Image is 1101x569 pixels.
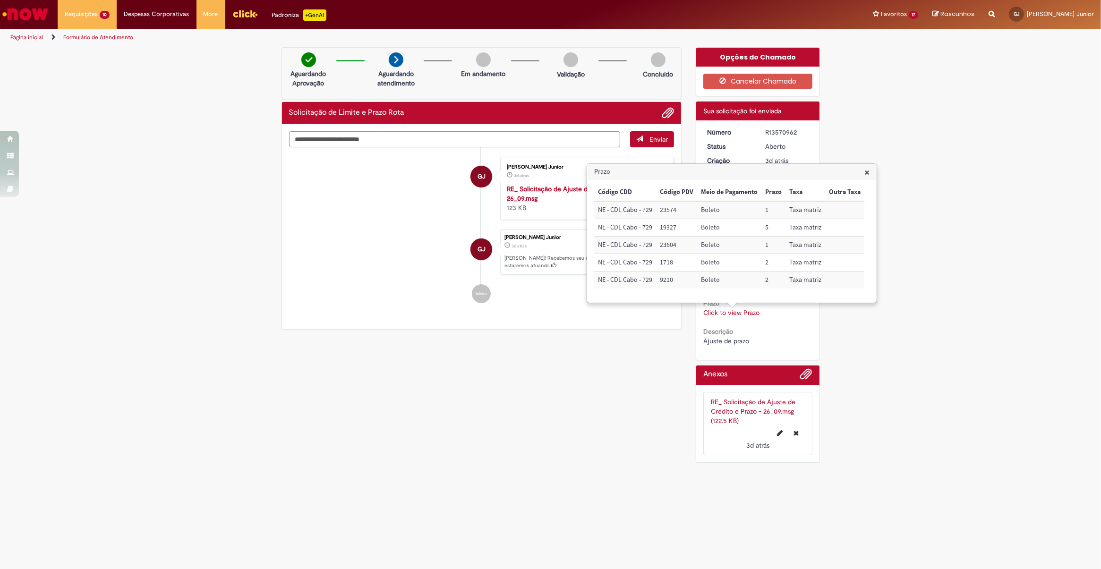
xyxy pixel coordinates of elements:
[65,9,98,19] span: Requisições
[507,184,664,212] div: 123 KB
[461,69,505,78] p: Em andamento
[785,237,825,254] td: Taxa: Taxa matriz
[594,184,656,201] th: Código CDD
[697,184,761,201] th: Meio de Pagamento
[514,173,529,178] span: 3d atrás
[825,201,864,219] td: Outra Taxa:
[504,255,669,269] p: [PERSON_NAME]! Recebemos seu chamado R13570962 e em breve estaremos atuando.
[656,184,697,201] th: Código PDV
[656,219,697,237] td: Código PDV: 19327
[594,237,656,254] td: Código CDD: NE - CDL Cabo - 729
[1014,11,1019,17] span: GJ
[656,272,697,289] td: Código PDV: 9210
[703,308,760,317] a: Click to view Prazo
[470,238,492,260] div: Genivaldo Maia Do Nascimento Junior
[761,184,785,201] th: Prazo
[594,254,656,272] td: Código CDD: NE - CDL Cabo - 729
[289,109,404,117] h2: Solicitação de Limite e Prazo Rota Histórico de tíquete
[772,425,789,441] button: Editar nome de arquivo RE_ Solicitação de Ajuste de Crédito e Prazo - 26_09.msg
[289,147,674,313] ul: Histórico de tíquete
[476,52,491,67] img: img-circle-grey.png
[662,107,674,119] button: Adicionar anexos
[765,142,809,151] div: Aberto
[703,327,733,336] b: Descrição
[507,185,644,203] a: RE_ Solicitação de Ajuste de Crédito e Prazo - 26_09.msg
[785,201,825,219] td: Taxa: Taxa matriz
[656,237,697,254] td: Código PDV: 23604
[864,166,870,178] span: ×
[785,272,825,289] td: Taxa: Taxa matriz
[124,9,189,19] span: Despesas Corporativas
[765,156,788,165] time: 26/09/2025 14:51:34
[703,370,727,379] h2: Anexos
[514,173,529,178] time: 26/09/2025 14:52:22
[940,9,974,18] span: Rascunhos
[825,184,864,201] th: Outra Taxa
[697,254,761,272] td: Meio de Pagamento: Boleto
[1027,10,1094,18] span: [PERSON_NAME] Junior
[389,52,403,67] img: arrow-next.png
[289,229,674,275] li: Genivaldo Maia Do Nascimento Junior
[825,254,864,272] td: Outra Taxa:
[703,107,781,115] span: Sua solicitação foi enviada
[765,127,809,137] div: R13570962
[373,69,419,88] p: Aguardando atendimento
[697,272,761,289] td: Meio de Pagamento: Boleto
[478,238,486,261] span: GJ
[272,9,326,21] div: Padroniza
[7,29,727,46] ul: Trilhas de página
[700,156,758,165] dt: Criação
[594,219,656,237] td: Código CDD: NE - CDL Cabo - 729
[932,10,974,19] a: Rascunhos
[643,69,673,79] p: Concluído
[700,127,758,137] dt: Número
[594,272,656,289] td: Código CDD: NE - CDL Cabo - 729
[746,441,769,450] span: 3d atrás
[696,48,819,67] div: Opções do Chamado
[470,166,492,187] div: Genivaldo Maia Do Nascimento Junior
[301,52,316,67] img: check-circle-green.png
[703,337,749,345] span: Ajuste de prazo
[785,219,825,237] td: Taxa: Taxa matriz
[697,237,761,254] td: Meio de Pagamento: Boleto
[761,237,785,254] td: Prazo: 1
[703,299,719,307] b: Prazo
[909,11,918,19] span: 17
[761,272,785,289] td: Prazo: 2
[864,167,870,177] button: Close
[765,156,788,165] span: 3d atrás
[800,368,812,385] button: Adicionar anexos
[286,69,332,88] p: Aguardando Aprovação
[656,254,697,272] td: Código PDV: 1718
[63,34,133,41] a: Formulário de Atendimento
[825,272,864,289] td: Outra Taxa:
[289,131,621,148] textarea: Digite sua mensagem aqui...
[761,219,785,237] td: Prazo: 5
[630,131,674,147] button: Enviar
[303,9,326,21] p: +GenAi
[711,398,795,425] a: RE_ Solicitação de Ajuste de Crédito e Prazo - 26_09.msg (122.5 KB)
[588,164,876,179] h3: Prazo
[594,201,656,219] td: Código CDD: NE - CDL Cabo - 729
[761,201,785,219] td: Prazo: 1
[765,156,809,165] div: 26/09/2025 14:51:34
[10,34,43,41] a: Página inicial
[204,9,218,19] span: More
[507,164,664,170] div: [PERSON_NAME] Junior
[649,135,668,144] span: Enviar
[504,235,669,240] div: [PERSON_NAME] Junior
[1,5,50,24] img: ServiceNow
[563,52,578,67] img: img-circle-grey.png
[557,69,585,79] p: Validação
[785,254,825,272] td: Taxa: Taxa matriz
[587,163,877,303] div: Prazo
[697,219,761,237] td: Meio de Pagamento: Boleto
[100,11,110,19] span: 10
[788,425,805,441] button: Excluir RE_ Solicitação de Ajuste de Crédito e Prazo - 26_09.msg
[825,237,864,254] td: Outra Taxa:
[512,243,527,249] span: 3d atrás
[785,184,825,201] th: Taxa
[761,254,785,272] td: Prazo: 2
[825,219,864,237] td: Outra Taxa:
